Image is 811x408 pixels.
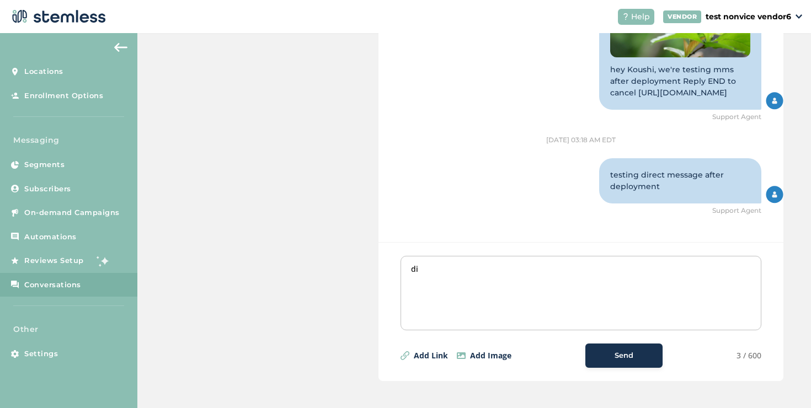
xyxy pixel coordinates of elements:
[622,13,629,20] img: icon-help-white-03924b79.svg
[470,350,511,361] label: Add Image
[24,207,120,218] span: On-demand Campaigns
[766,92,783,110] img: Agent Icon
[24,232,77,243] span: Automations
[24,280,81,291] span: Conversations
[610,65,736,98] span: hey Koushi, we're testing mms after deployment Reply END to cancel [URL][DOMAIN_NAME]
[114,43,127,52] img: icon-arrow-back-accent-c549486e.svg
[585,343,663,368] button: Send
[92,250,114,272] img: glitter-stars-b7820f95.gif
[766,186,783,203] img: Agent Icon
[24,159,65,170] span: Segments
[712,206,761,216] span: Support Agent
[24,66,63,77] span: Locations
[796,14,802,19] img: icon_down-arrow-small-66adaf34.svg
[457,352,466,359] img: icon-image-06eb6275.svg
[9,6,106,28] img: logo-dark-0685b13c.svg
[631,11,650,23] span: Help
[737,350,761,361] span: 3 / 600
[24,255,84,266] span: Reviews Setup
[610,170,724,191] span: testing direct message after deployment
[24,90,103,101] span: Enrollment Options
[24,348,58,359] span: Settings
[663,10,701,23] div: VENDOR
[546,135,616,145] label: [DATE] 03:18 AM EDT
[24,184,71,195] span: Subscribers
[401,351,409,360] img: icon-link-1edcda58.svg
[706,11,791,23] p: test nonvice vendor6
[756,355,811,408] iframe: Chat Widget
[615,350,633,361] span: Send
[414,350,448,361] label: Add Link
[712,112,761,122] span: Support Agent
